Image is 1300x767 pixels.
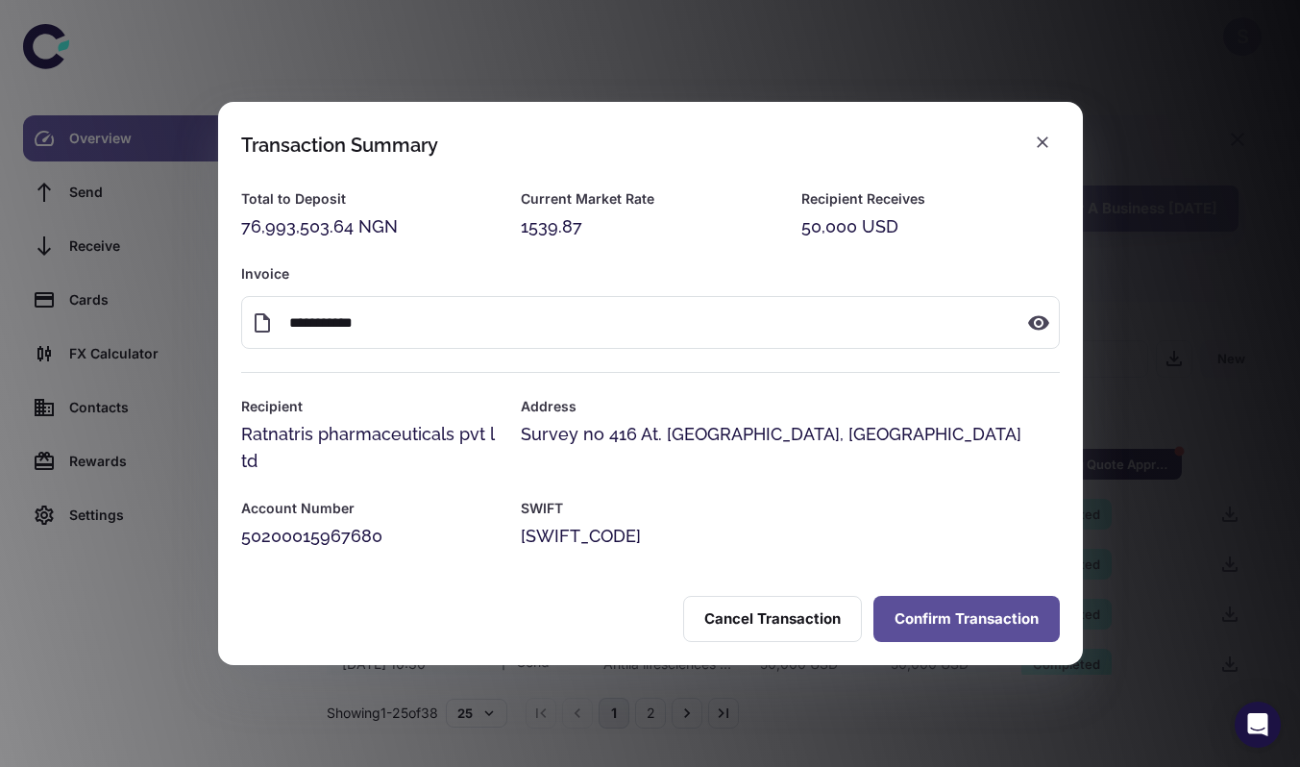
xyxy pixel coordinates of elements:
div: [SWIFT_CODE] [521,523,1059,550]
div: 76,993,503.64 NGN [241,213,499,240]
h6: Recipient Receives [801,188,1059,210]
h6: Account Number [241,498,499,519]
h6: Address [521,396,1059,417]
h6: Invoice [241,263,1060,285]
h6: Recipient [241,396,499,417]
button: Confirm Transaction [873,596,1060,642]
div: Survey no 416 At. [GEOGRAPHIC_DATA], [GEOGRAPHIC_DATA] [521,421,1059,448]
div: Transaction Summary [241,134,438,157]
h6: SWIFT [521,498,1059,519]
div: Ratnatris pharmaceuticals pvt ltd [241,421,499,475]
div: 50200015967680 [241,523,499,550]
h6: Current Market Rate [521,188,778,210]
div: Open Intercom Messenger [1235,702,1281,748]
button: Cancel Transaction [683,596,862,642]
h6: Total to Deposit [241,188,499,210]
div: 50,000 USD [801,213,1059,240]
div: 1539.87 [521,213,778,240]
